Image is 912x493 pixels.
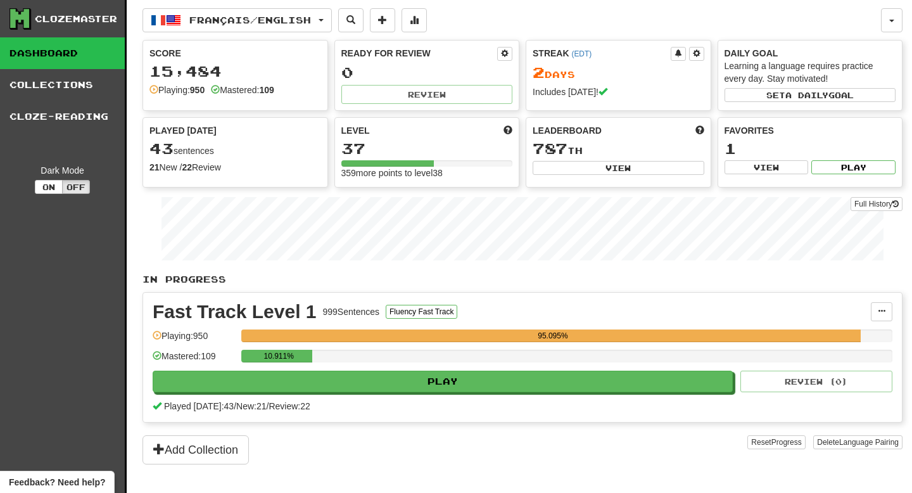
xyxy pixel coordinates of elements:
[149,161,321,174] div: New / Review
[149,162,160,172] strong: 21
[142,8,332,32] button: Français/English
[153,371,733,392] button: Play
[533,124,602,137] span: Leaderboard
[341,167,513,179] div: 359 more points to level 38
[725,160,809,174] button: View
[269,401,310,411] span: Review: 22
[533,65,704,81] div: Day s
[164,401,234,411] span: Played [DATE]: 43
[267,401,269,411] span: /
[338,8,364,32] button: Search sentences
[62,180,90,194] button: Off
[153,350,235,371] div: Mastered: 109
[725,141,896,157] div: 1
[386,305,457,319] button: Fluency Fast Track
[259,85,274,95] strong: 109
[571,49,592,58] a: (EDT)
[211,84,274,96] div: Mastered:
[142,273,902,286] p: In Progress
[182,162,192,172] strong: 22
[851,197,902,211] a: Full History
[811,160,896,174] button: Play
[341,65,513,80] div: 0
[725,88,896,102] button: Seta dailygoal
[813,435,902,449] button: DeleteLanguage Pairing
[149,84,205,96] div: Playing:
[236,401,266,411] span: New: 21
[740,371,892,392] button: Review (0)
[341,47,498,60] div: Ready for Review
[149,47,321,60] div: Score
[725,124,896,137] div: Favorites
[35,13,117,25] div: Clozemaster
[747,435,805,449] button: ResetProgress
[370,8,395,32] button: Add sentence to collection
[149,124,217,137] span: Played [DATE]
[771,438,802,447] span: Progress
[533,47,671,60] div: Streak
[245,350,312,362] div: 10.911%
[149,139,174,157] span: 43
[839,438,899,447] span: Language Pairing
[153,330,235,350] div: Playing: 950
[142,435,249,464] button: Add Collection
[341,85,513,104] button: Review
[190,85,205,95] strong: 950
[234,401,236,411] span: /
[323,305,380,318] div: 999 Sentences
[341,141,513,157] div: 37
[533,86,704,98] div: Includes [DATE]!
[503,124,512,137] span: Score more points to level up
[9,164,115,177] div: Dark Mode
[153,302,317,321] div: Fast Track Level 1
[533,139,567,157] span: 787
[533,63,545,81] span: 2
[785,91,828,99] span: a daily
[402,8,427,32] button: More stats
[341,124,370,137] span: Level
[533,161,704,175] button: View
[189,15,311,25] span: Français / English
[35,180,63,194] button: On
[533,141,704,157] div: th
[149,63,321,79] div: 15,484
[149,141,321,157] div: sentences
[725,60,896,85] div: Learning a language requires practice every day. Stay motivated!
[725,47,896,60] div: Daily Goal
[9,476,105,489] span: Open feedback widget
[245,330,860,342] div: 95.095%
[695,124,704,137] span: This week in points, UTC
